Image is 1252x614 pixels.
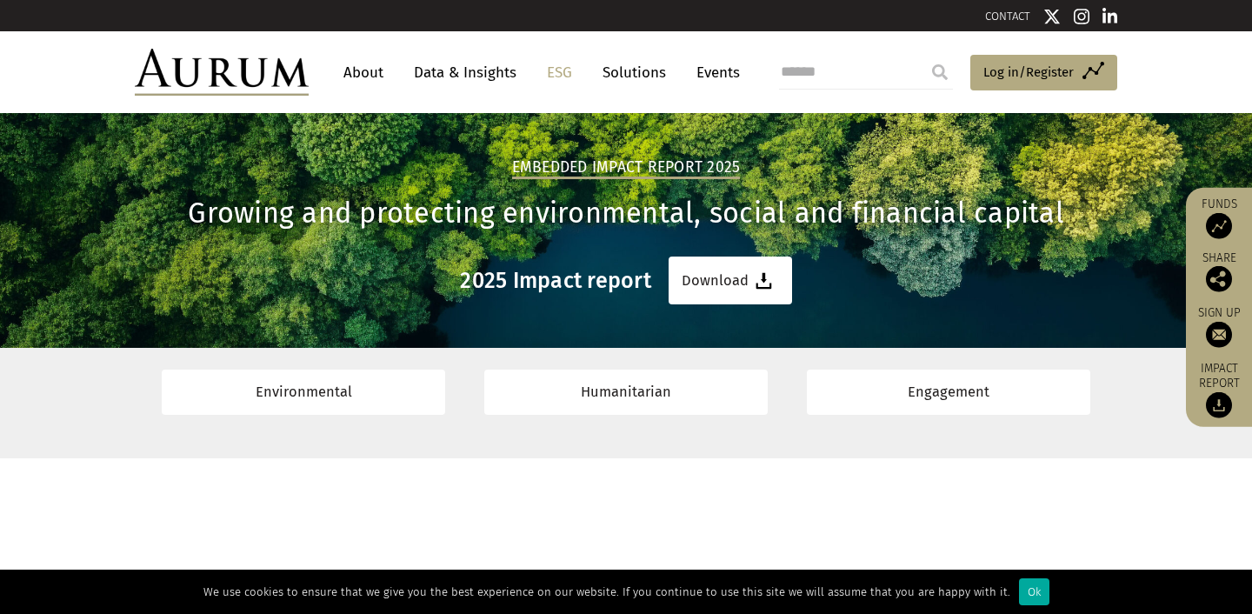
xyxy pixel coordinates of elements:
a: Data & Insights [405,57,525,89]
div: Share [1195,252,1243,292]
img: Twitter icon [1043,8,1061,25]
img: Sign up to our newsletter [1206,322,1232,348]
a: Log in/Register [970,55,1117,91]
input: Submit [922,55,957,90]
a: About [335,57,392,89]
img: Aurum [135,49,309,96]
a: Solutions [594,57,675,89]
span: Log in/Register [983,62,1074,83]
a: Environmental [162,370,445,414]
img: Linkedin icon [1102,8,1118,25]
img: Share this post [1206,266,1232,292]
h3: 2025 Impact report [460,268,651,294]
img: Access Funds [1206,213,1232,239]
a: CONTACT [985,10,1030,23]
h2: Embedded Impact report 2025 [512,158,741,179]
a: Humanitarian [484,370,768,414]
h1: Growing and protecting environmental, social and financial capital [135,197,1117,230]
a: Engagement [807,370,1090,414]
a: Events [688,57,740,89]
a: Impact report [1195,361,1243,418]
div: Ok [1019,578,1049,605]
a: Sign up [1195,305,1243,348]
a: Download [669,257,792,304]
a: Funds [1195,197,1243,239]
img: Instagram icon [1074,8,1089,25]
a: ESG [538,57,581,89]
